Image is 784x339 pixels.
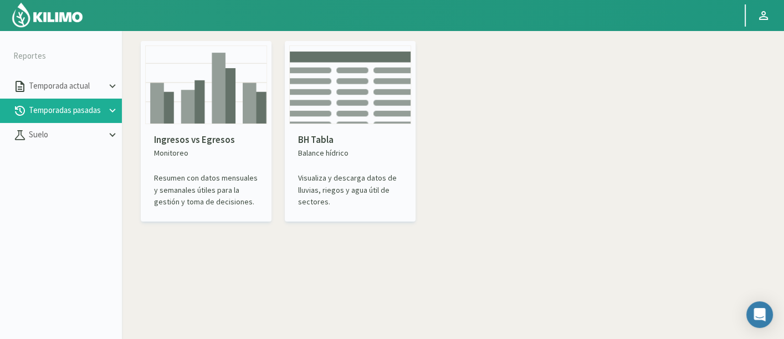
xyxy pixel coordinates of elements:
img: Kilimo [11,2,84,28]
kil-reports-card: in-progress-season-summary.DYNAMIC_CHART_CARD.TITLE [141,41,271,222]
p: Visualiza y descarga datos de lluvias, riegos y agua útil de sectores. [298,172,402,208]
kil-reports-card: in-progress-season-summary.HYDRIC_BALANCE_CHART_CARD.TITLE [285,41,416,222]
p: Temporada actual [27,80,106,93]
img: card thumbnail [145,45,267,124]
p: Monitoreo [154,147,258,159]
p: Suelo [27,129,106,141]
p: BH Tabla [298,133,402,147]
p: Ingresos vs Egresos [154,133,258,147]
div: Open Intercom Messenger [746,301,773,328]
img: card thumbnail [289,45,411,124]
p: Temporadas pasadas [27,104,106,117]
p: Resumen con datos mensuales y semanales útiles para la gestión y toma de decisiones. [154,172,258,208]
p: Balance hídrico [298,147,402,159]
